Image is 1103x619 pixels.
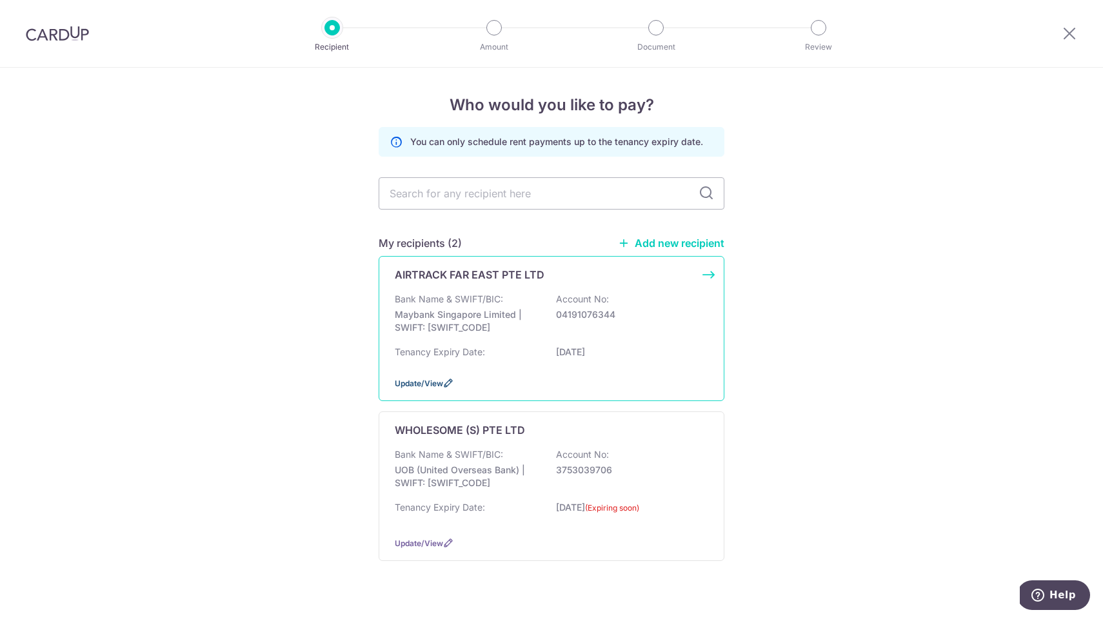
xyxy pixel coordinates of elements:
img: CardUp [26,26,89,41]
label: (Expiring soon) [585,502,639,515]
a: Update/View [395,538,443,548]
p: Account No: [556,293,609,306]
p: AIRTRACK FAR EAST PTE LTD [395,267,544,282]
p: Account No: [556,448,609,461]
a: Update/View [395,378,443,388]
p: UOB (United Overseas Bank) | SWIFT: [SWIFT_CODE] [395,464,539,489]
iframe: Opens a widget where you can find more information [1020,580,1090,613]
h4: Who would you like to pay? [379,93,724,117]
a: Add new recipient [618,237,724,250]
p: 3753039706 [556,464,701,477]
h5: My recipients (2) [379,235,462,251]
p: [DATE] [556,346,701,359]
p: [DATE] [556,501,701,522]
p: Tenancy Expiry Date: [395,346,485,359]
p: Bank Name & SWIFT/BIC: [395,448,503,461]
input: Search for any recipient here [379,177,724,210]
p: Amount [446,41,542,54]
p: You can only schedule rent payments up to the tenancy expiry date. [410,135,703,148]
p: Recipient [284,41,380,54]
p: WHOLESOME (S) PTE LTD [395,422,525,438]
p: Review [771,41,866,54]
p: Tenancy Expiry Date: [395,501,485,514]
p: Maybank Singapore Limited | SWIFT: [SWIFT_CODE] [395,308,539,334]
p: Bank Name & SWIFT/BIC: [395,293,503,306]
p: Document [608,41,704,54]
p: 04191076344 [556,308,701,321]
